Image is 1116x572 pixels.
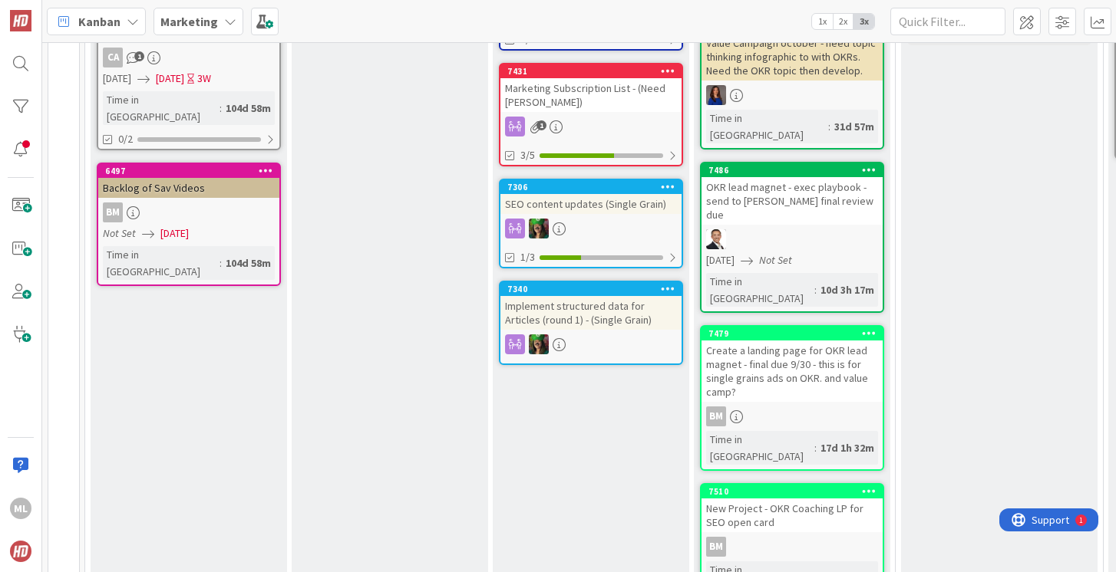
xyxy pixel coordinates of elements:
div: 7431Marketing Subscription List - (Need [PERSON_NAME]) [500,64,682,112]
b: Marketing [160,14,218,29]
div: SL [500,334,682,354]
div: 7306SEO content updates (Single Grain) [500,180,682,214]
div: 7510New Project - OKR Coaching LP for SEO open card [702,485,883,532]
img: Visit kanbanzone.com [10,10,31,31]
img: SL [529,219,549,238]
span: 0/2 [118,131,133,147]
div: 17d 1h 32m [817,439,878,456]
span: 2x [833,14,854,29]
div: SEO content updates (Single Grain) [500,194,682,214]
div: Time in [GEOGRAPHIC_DATA] [103,91,220,125]
div: 6497 [105,166,279,176]
div: Create a landing page for OKR lead magnet - final due 9/30 - this is for single grains ads on OKR... [702,340,883,402]
div: Value Campaign october - need topic thinking infographic to with OKRs. Need the OKR topic then de... [702,19,883,81]
span: 1x [812,14,833,29]
div: 7486OKR lead magnet - exec playbook - send to [PERSON_NAME] final review due [702,163,883,225]
div: 7486 [708,165,883,176]
div: 7340Implement structured data for Articles (round 1) - (Single Grain) [500,282,682,330]
div: SL [702,229,883,249]
span: : [828,118,830,135]
div: OKR lead magnet - exec playbook - send to [PERSON_NAME] final review due [702,177,883,225]
input: Quick Filter... [890,8,1005,35]
span: Kanban [78,12,121,31]
div: 104d 58m [222,100,275,117]
div: BM [702,537,883,557]
span: Support [32,2,70,21]
div: Time in [GEOGRAPHIC_DATA] [103,246,220,280]
div: Implement structured data for Articles (round 1) - (Single Grain) [500,296,682,330]
div: 10d 3h 17m [817,281,878,298]
span: : [220,100,222,117]
span: [DATE] [160,225,189,242]
div: 3W [197,71,211,87]
div: 6497 [98,164,279,178]
div: 7479Create a landing page for OKR lead magnet - final due 9/30 - this is for single grains ads on... [702,327,883,402]
div: 7431 [507,66,682,77]
div: New Project - OKR Coaching LP for SEO open card [702,498,883,532]
span: 1/3 [520,249,535,265]
div: ML [10,498,31,519]
div: BM [103,202,123,222]
div: BM [98,202,279,222]
div: Backlog of Sav Videos [98,178,279,198]
span: 3/5 [520,147,535,163]
div: 7510 [702,485,883,498]
div: 7306 [500,180,682,194]
span: [DATE] [156,71,184,87]
span: [DATE] [706,252,735,268]
span: [DATE] [103,71,131,87]
div: 31d 57m [830,118,878,135]
div: Marketing Subscription List - (Need [PERSON_NAME]) [500,78,682,112]
div: Time in [GEOGRAPHIC_DATA] [706,273,814,307]
span: : [220,255,222,271]
div: 7479 [708,328,883,339]
div: 7486 [702,163,883,177]
div: CA [98,48,279,67]
div: 7431 [500,64,682,78]
span: 1 [537,120,546,130]
span: : [814,281,817,298]
div: 7510 [708,486,883,497]
div: BM [706,406,726,426]
span: 3x [854,14,874,29]
div: CA [103,48,123,67]
span: : [814,439,817,456]
div: 104d 58m [222,255,275,271]
div: 7306 [507,182,682,192]
div: Value Campaign october - need topic thinking infographic to with OKRs. Need the OKR topic then de... [702,33,883,81]
div: 7479 [702,327,883,340]
div: 1 [80,6,84,18]
img: avatar [10,541,31,562]
img: SL [706,229,726,249]
img: SL [706,85,726,105]
span: 1 [134,51,144,61]
div: SL [702,85,883,105]
div: 7340 [507,284,682,294]
div: SL [500,219,682,238]
div: Time in [GEOGRAPHIC_DATA] [706,431,814,465]
div: 7340 [500,282,682,296]
i: Not Set [759,253,792,267]
div: Time in [GEOGRAPHIC_DATA] [706,110,828,143]
div: BM [702,406,883,426]
img: SL [529,334,549,354]
div: 6497Backlog of Sav Videos [98,164,279,198]
i: Not Set [103,226,136,240]
div: BM [706,537,726,557]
